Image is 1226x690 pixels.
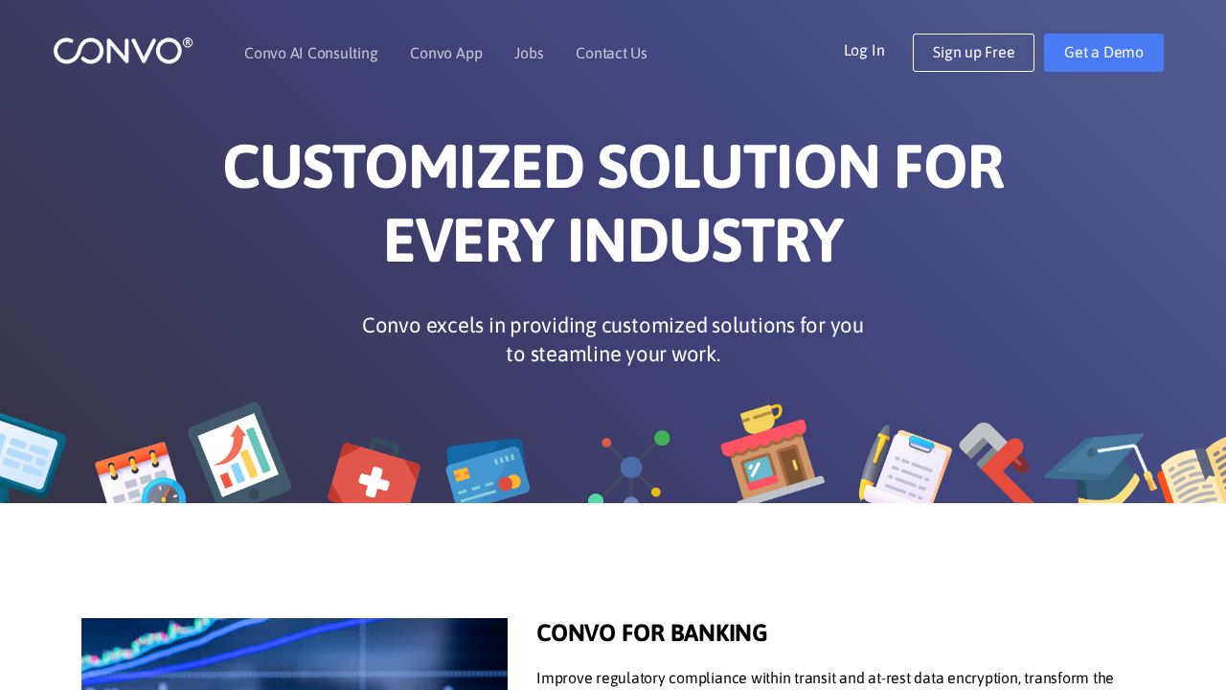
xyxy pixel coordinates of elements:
a: Convo AI Consulting [244,45,377,60]
img: logo_1.png [53,35,193,65]
a: Get a Demo [1044,34,1164,72]
a: Jobs [514,45,543,60]
p: Convo excels in providing customized solutions for you to steamline your work. [354,310,872,368]
a: Contact Us [576,45,647,60]
a: Log In [844,34,914,64]
h1: CONVO FOR BANKING [536,618,1145,661]
h1: CUSTOMIZED SOLUTION FOR EVERY INDUSTRY [81,129,1145,291]
a: Convo App [410,45,482,60]
a: Sign up Free [913,34,1034,72]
